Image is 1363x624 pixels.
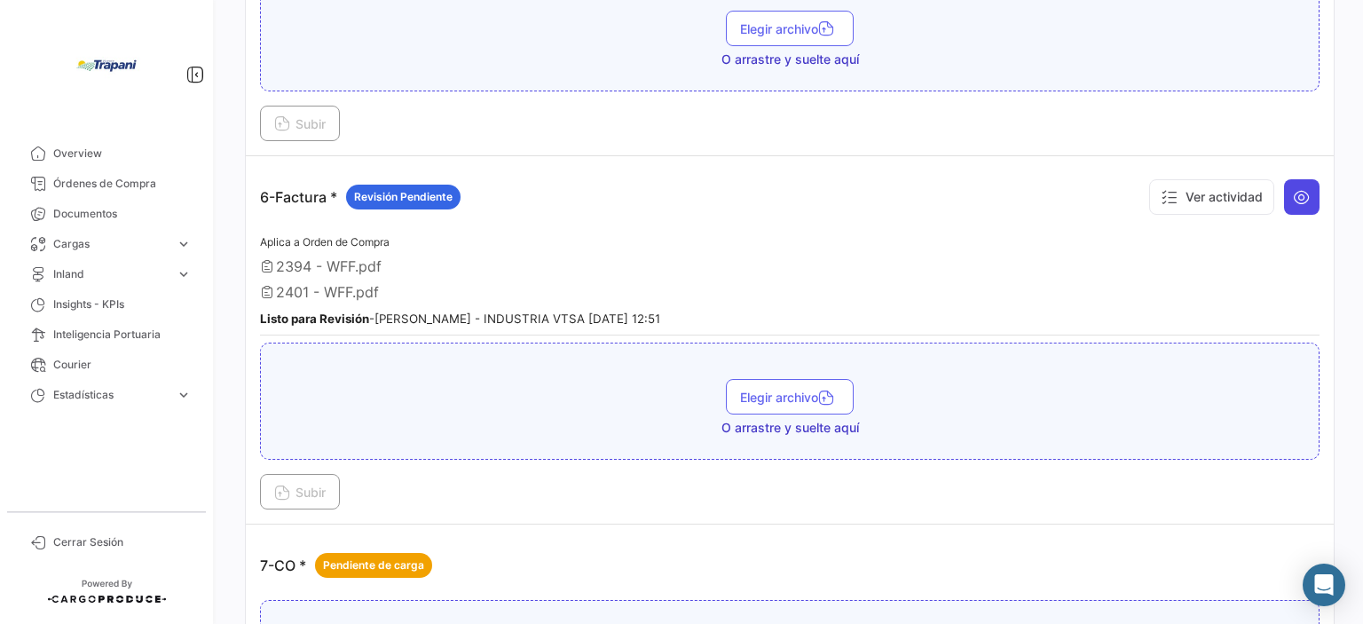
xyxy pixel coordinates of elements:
button: Ver actividad [1149,179,1274,215]
span: Documentos [53,206,192,222]
div: Abrir Intercom Messenger [1303,564,1345,606]
span: expand_more [176,236,192,252]
span: 2394 - WFF.pdf [276,257,382,275]
span: O arrastre y suelte aquí [721,419,859,437]
span: Elegir archivo [740,390,839,405]
span: Subir [274,116,326,131]
span: Subir [274,485,326,500]
span: expand_more [176,266,192,282]
p: 7-CO * [260,553,432,578]
span: Pendiente de carga [323,557,424,573]
span: Overview [53,146,192,162]
button: Elegir archivo [726,379,854,415]
span: Insights - KPIs [53,296,192,312]
span: Courier [53,357,192,373]
a: Insights - KPIs [14,289,199,320]
a: Inteligencia Portuaria [14,320,199,350]
span: Elegir archivo [740,21,839,36]
a: Courier [14,350,199,380]
span: Inteligencia Portuaria [53,327,192,343]
button: Subir [260,474,340,509]
span: Estadísticas [53,387,169,403]
span: 2401 - WFF.pdf [276,283,379,301]
img: bd005829-9598-4431-b544-4b06bbcd40b2.jpg [62,21,151,110]
span: O arrastre y suelte aquí [721,51,859,68]
b: Listo para Revisión [260,312,369,326]
span: Cargas [53,236,169,252]
span: Inland [53,266,169,282]
span: Aplica a Orden de Compra [260,235,390,249]
a: Overview [14,138,199,169]
a: Documentos [14,199,199,229]
small: - [PERSON_NAME] - INDUSTRIA VTSA [DATE] 12:51 [260,312,660,326]
button: Elegir archivo [726,11,854,46]
span: Revisión Pendiente [354,189,453,205]
a: Órdenes de Compra [14,169,199,199]
span: Órdenes de Compra [53,176,192,192]
button: Subir [260,106,340,141]
p: 6-Factura * [260,185,461,209]
span: Cerrar Sesión [53,534,192,550]
span: expand_more [176,387,192,403]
